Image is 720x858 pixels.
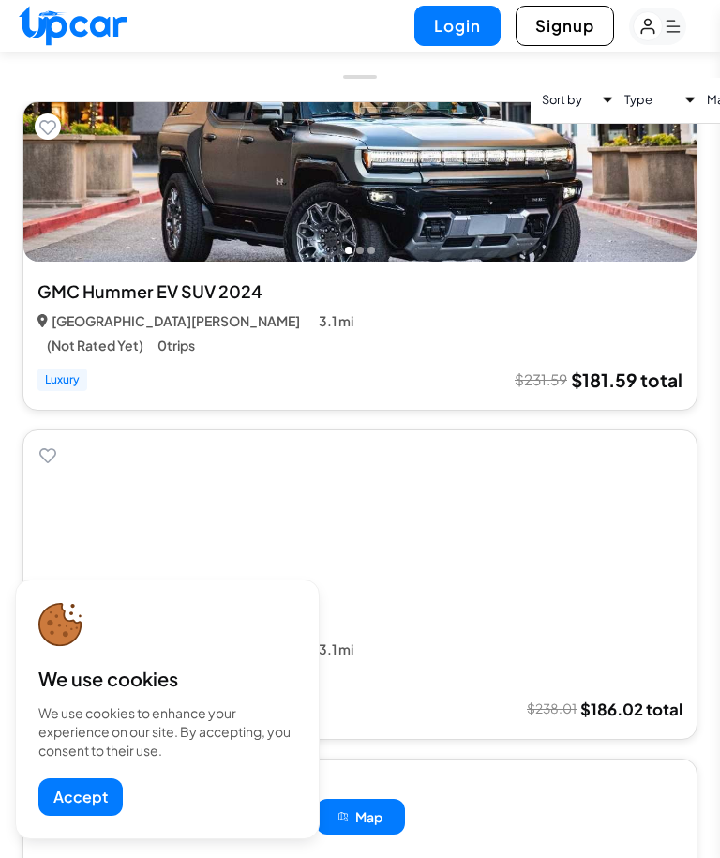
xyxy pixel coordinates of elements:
div: We use cookies to enhance your experience on our site. By accepting, you consent to their use. [38,703,296,760]
div: We use cookies [38,666,296,692]
button: Type [622,85,697,115]
button: Accept [38,778,123,816]
img: Upcar Logo [19,6,127,46]
img: cookie-icon.svg [38,603,82,647]
button: Signup [516,6,614,46]
button: Sort by [540,85,615,115]
button: Login [414,6,501,46]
